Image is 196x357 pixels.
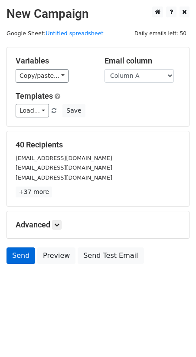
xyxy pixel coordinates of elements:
a: +37 more [16,187,52,197]
button: Save [62,104,85,117]
small: [EMAIL_ADDRESS][DOMAIN_NAME] [16,164,112,171]
a: Templates [16,91,53,100]
a: Send [7,247,35,264]
iframe: Chat Widget [153,315,196,357]
a: Daily emails left: 50 [131,30,189,37]
small: [EMAIL_ADDRESS][DOMAIN_NAME] [16,155,112,161]
span: Daily emails left: 50 [131,29,189,38]
h2: New Campaign [7,7,189,21]
small: Google Sheet: [7,30,104,37]
a: Untitled spreadsheet [46,30,103,37]
small: [EMAIL_ADDRESS][DOMAIN_NAME] [16,174,112,181]
a: Preview [37,247,75,264]
h5: 40 Recipients [16,140,180,150]
a: Copy/paste... [16,69,69,83]
h5: Variables [16,56,91,66]
a: Load... [16,104,49,117]
h5: Email column [105,56,180,66]
a: Send Test Email [78,247,144,264]
h5: Advanced [16,220,180,230]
